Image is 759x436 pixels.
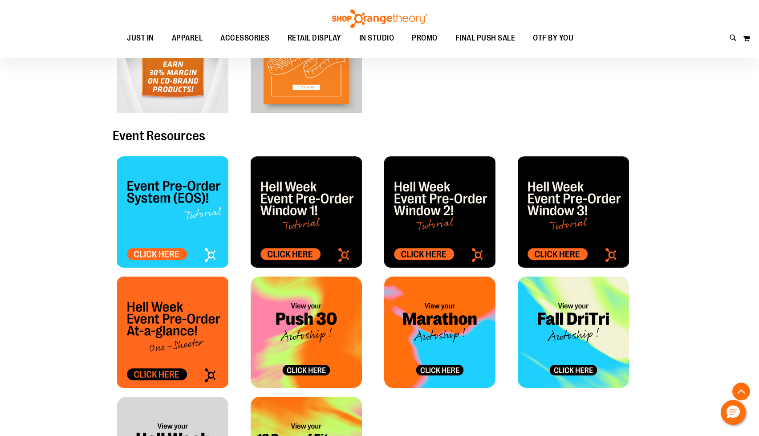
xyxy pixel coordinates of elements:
span: IN STUDIO [359,28,394,48]
a: IN STUDIO [350,28,403,48]
a: PROMO [403,28,446,49]
span: OTF BY YOU [533,28,573,48]
span: ACCESSORIES [220,28,270,48]
h2: Event Resources [113,129,647,143]
img: OTF - Studio Sale Tile [251,156,362,268]
img: Shop Orangetheory [331,9,429,28]
img: HELLWEEK_Allocation Tile [117,277,228,388]
a: ACCESSORIES [211,28,279,49]
span: FINAL PUSH SALE [455,28,515,48]
img: OTF - Studio Sale Tile [384,156,495,268]
a: JUST IN [118,28,163,49]
img: OTF - Studio Sale Tile [518,156,629,268]
img: FALL DRI TRI_Allocation Tile [518,277,629,388]
button: Back To Top [732,383,750,400]
span: JUST IN [127,28,154,48]
button: Hello, have a question? Let’s chat. [721,400,746,425]
a: FINAL PUSH SALE [446,28,524,49]
a: RETAIL DISPLAY [279,28,350,49]
span: APPAREL [172,28,203,48]
span: PROMO [412,28,438,48]
img: OTF Tile - Marathon Marketing [384,277,495,388]
a: OTF BY YOU [524,28,582,49]
a: APPAREL [163,28,212,49]
span: RETAIL DISPLAY [288,28,341,48]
